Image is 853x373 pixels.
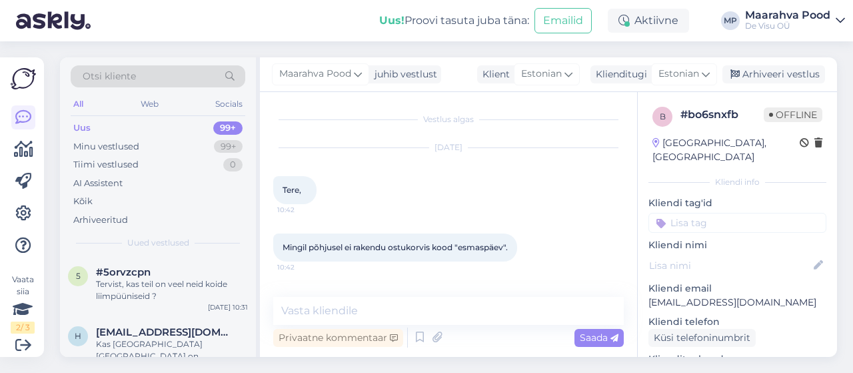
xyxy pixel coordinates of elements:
[96,278,248,302] div: Tervist, kas teil on veel neid koide liimpüüniseid ?
[11,68,36,89] img: Askly Logo
[208,302,248,312] div: [DATE] 10:31
[721,11,740,30] div: MP
[745,10,845,31] a: Maarahva PoodDe Visu OÜ
[369,67,437,81] div: juhib vestlust
[96,338,248,362] div: Kas [GEOGRAPHIC_DATA] [GEOGRAPHIC_DATA] on [GEOGRAPHIC_DATA], [GEOGRAPHIC_DATA] (kuiv brikett) mü...
[608,9,689,33] div: Aktiivne
[580,332,618,344] span: Saada
[764,107,822,122] span: Offline
[127,237,189,249] span: Uued vestlused
[83,69,136,83] span: Otsi kliente
[96,326,235,338] span: haak_007@hotmail.com
[73,158,139,171] div: Tiimi vestlused
[648,296,826,310] p: [EMAIL_ADDRESS][DOMAIN_NAME]
[648,282,826,296] p: Kliendi email
[279,67,351,81] span: Maarahva Pood
[11,322,35,334] div: 2 / 3
[652,136,800,164] div: [GEOGRAPHIC_DATA], [GEOGRAPHIC_DATA]
[277,205,327,215] span: 10:42
[648,213,826,233] input: Lisa tag
[73,121,91,135] div: Uus
[648,352,826,366] p: Klienditeekond
[273,141,624,153] div: [DATE]
[379,14,405,27] b: Uus!
[658,67,699,81] span: Estonian
[223,158,243,171] div: 0
[138,95,161,113] div: Web
[590,67,647,81] div: Klienditugi
[660,111,666,121] span: b
[73,214,128,227] div: Arhiveeritud
[283,185,301,195] span: Tere,
[648,176,826,188] div: Kliendi info
[649,258,811,273] input: Lisa nimi
[273,113,624,125] div: Vestlus algas
[73,177,123,190] div: AI Assistent
[11,274,35,334] div: Vaata siia
[379,13,529,29] div: Proovi tasuta juba täna:
[745,10,830,21] div: Maarahva Pood
[648,238,826,252] p: Kliendi nimi
[96,266,151,278] span: #5orvzcpn
[214,140,243,153] div: 99+
[213,121,243,135] div: 99+
[722,65,825,83] div: Arhiveeri vestlus
[521,67,562,81] span: Estonian
[648,315,826,329] p: Kliendi telefon
[73,195,93,208] div: Kõik
[283,242,508,252] span: Mingil põhjusel ei rakendu ostukorvis kood "esmaspäev".
[648,196,826,210] p: Kliendi tag'id
[73,140,139,153] div: Minu vestlused
[76,271,81,281] span: 5
[534,8,592,33] button: Emailid
[477,67,510,81] div: Klient
[648,329,756,347] div: Küsi telefoninumbrit
[680,107,764,123] div: # bo6snxfb
[273,329,403,347] div: Privaatne kommentaar
[75,331,81,341] span: h
[71,95,86,113] div: All
[745,21,830,31] div: De Visu OÜ
[213,95,245,113] div: Socials
[277,262,327,272] span: 10:42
